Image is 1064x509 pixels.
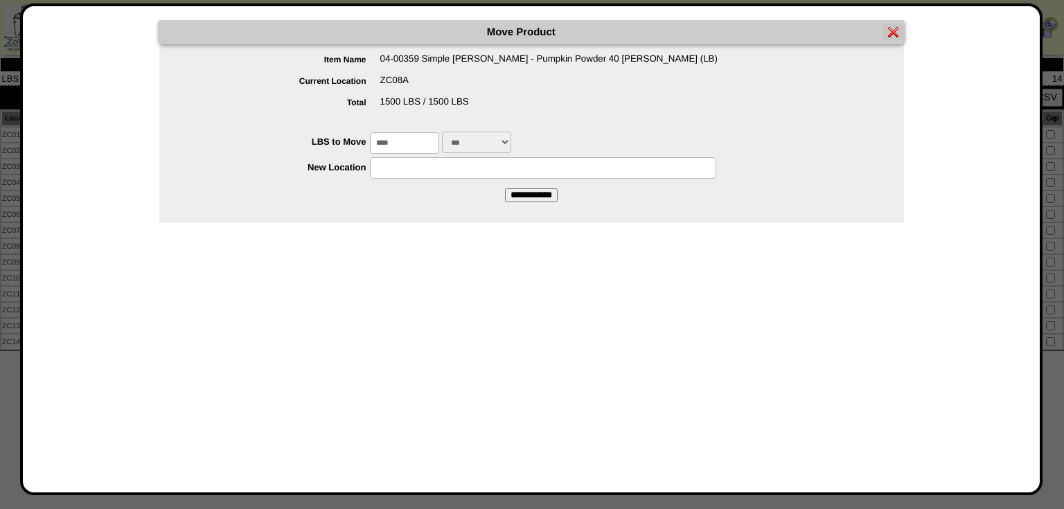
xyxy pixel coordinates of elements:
label: LBS to Move [187,136,371,147]
label: Total [187,98,380,107]
div: 1500 LBS / 1500 LBS [187,96,904,118]
div: 04-00359 Simple [PERSON_NAME] - Pumpkin Powder 40 [PERSON_NAME] (LB) [187,53,904,75]
div: ZC08A [187,75,904,96]
div: Move Product [159,20,904,44]
label: Item Name [187,55,380,64]
label: Current Location [187,76,380,86]
label: New Location [187,162,371,172]
img: error.gif [888,26,899,37]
